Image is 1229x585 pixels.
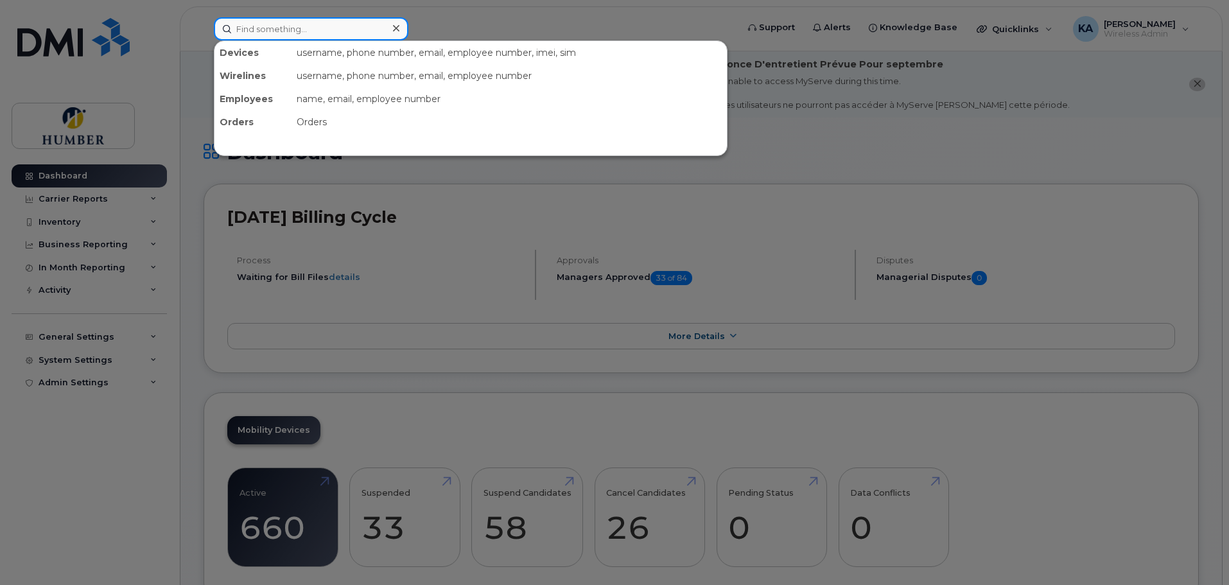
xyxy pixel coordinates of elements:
[292,110,727,134] div: Orders
[292,87,727,110] div: name, email, employee number
[214,41,292,64] div: Devices
[292,64,727,87] div: username, phone number, email, employee number
[214,64,292,87] div: Wirelines
[292,41,727,64] div: username, phone number, email, employee number, imei, sim
[214,110,292,134] div: Orders
[214,87,292,110] div: Employees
